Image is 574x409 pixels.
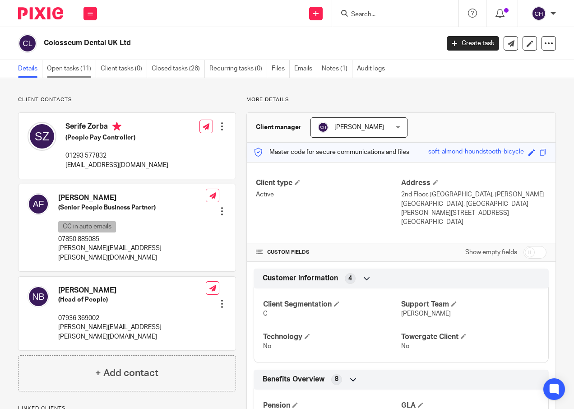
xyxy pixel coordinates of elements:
h4: Technology [263,332,401,342]
a: Notes (1) [322,60,352,78]
span: No [263,343,271,349]
i: Primary [112,122,121,131]
p: 2nd Floor, [GEOGRAPHIC_DATA], [PERSON_NAME][GEOGRAPHIC_DATA], [GEOGRAPHIC_DATA] [401,190,546,209]
span: Benefits Overview [263,375,324,384]
h5: (Head of People) [58,295,206,304]
a: Audit logs [357,60,389,78]
p: Active [256,190,401,199]
h4: Serife Zorba [65,122,168,133]
img: svg%3E [532,6,546,21]
h4: Address [401,178,546,188]
div: soft-almond-houndstooth-bicycle [428,147,524,158]
p: CC in auto emails [58,221,116,232]
h4: CUSTOM FIELDS [256,249,401,256]
h4: Support Team [401,300,539,309]
h4: + Add contact [95,366,158,380]
p: [PERSON_NAME][EMAIL_ADDRESS][PERSON_NAME][DOMAIN_NAME] [58,323,206,341]
img: svg%3E [18,34,37,53]
img: svg%3E [28,122,56,151]
p: More details [246,96,556,103]
h2: Colosseum Dental UK Ltd [44,38,355,48]
h4: Client type [256,178,401,188]
img: svg%3E [28,286,49,307]
h4: Client Segmentation [263,300,401,309]
p: Master code for secure communications and files [254,148,409,157]
a: Emails [294,60,317,78]
span: Customer information [263,274,338,283]
a: Closed tasks (26) [152,60,205,78]
p: [PERSON_NAME][EMAIL_ADDRESS][PERSON_NAME][DOMAIN_NAME] [58,244,206,262]
a: Details [18,60,42,78]
span: C [263,311,268,317]
a: Recurring tasks (0) [209,60,267,78]
p: 07936 369002 [58,314,206,323]
p: 07850 885085 [58,235,206,244]
h5: (People Pay Controller) [65,133,168,142]
a: Open tasks (11) [47,60,96,78]
a: Create task [447,36,499,51]
h4: Towergate Client [401,332,539,342]
span: 4 [348,274,352,283]
p: [PERSON_NAME][STREET_ADDRESS] [401,209,546,218]
h3: Client manager [256,123,301,132]
span: 8 [335,375,338,384]
img: Pixie [18,7,63,19]
label: Show empty fields [465,248,517,257]
a: Client tasks (0) [101,60,147,78]
h5: (Senior People Business Partner) [58,203,206,212]
p: [GEOGRAPHIC_DATA] [401,218,546,227]
input: Search [350,11,431,19]
a: Files [272,60,290,78]
h4: [PERSON_NAME] [58,286,206,295]
p: [EMAIL_ADDRESS][DOMAIN_NAME] [65,161,168,170]
p: 01293 577832 [65,151,168,160]
span: [PERSON_NAME] [334,124,384,130]
span: No [401,343,409,349]
p: Client contacts [18,96,236,103]
h4: [PERSON_NAME] [58,193,206,203]
img: svg%3E [28,193,49,215]
img: svg%3E [318,122,329,133]
span: [PERSON_NAME] [401,311,451,317]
